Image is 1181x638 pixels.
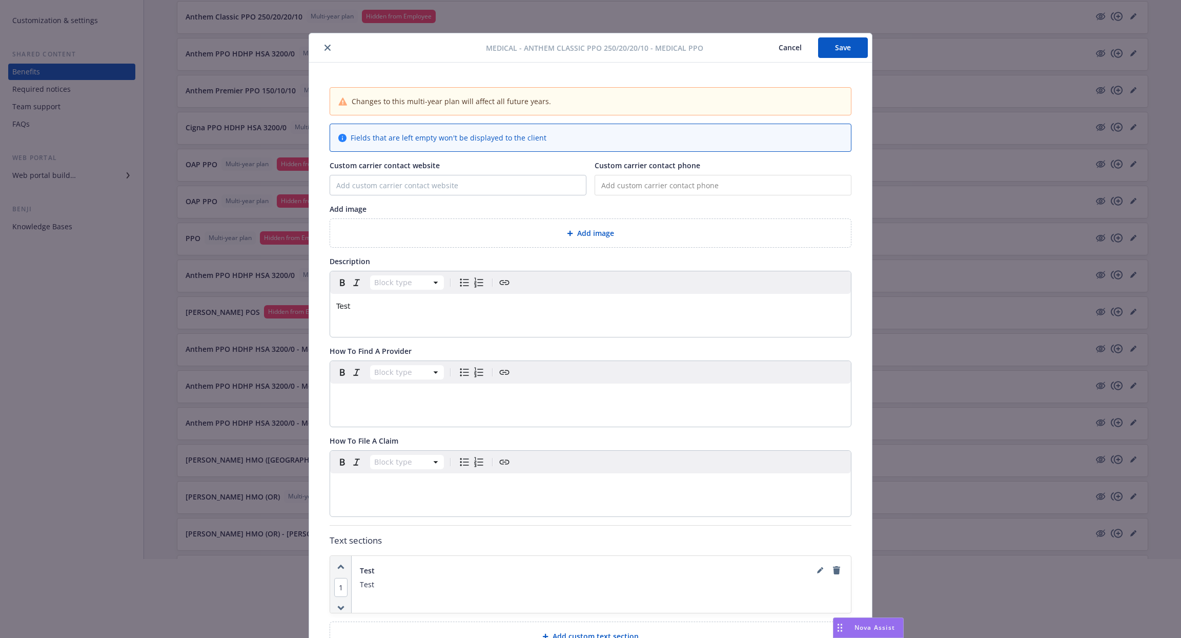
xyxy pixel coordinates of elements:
[330,473,851,498] div: editable markdown
[336,302,351,310] span: Test
[330,294,851,318] div: editable markdown
[457,365,486,380] div: toggle group
[335,455,350,469] button: Bold
[457,275,472,290] button: Bulleted list
[330,161,440,170] span: Custom carrier contact website
[330,346,412,356] span: How To Find A Provider
[330,175,586,195] input: Add custom carrier contact website
[321,42,334,54] button: close
[330,204,366,214] span: Add image
[486,43,703,53] span: Medical - Anthem Classic PPO 250/20/20/10 - Medical PPO
[351,132,546,143] span: Fields that are left empty won't be displayed to the client
[472,365,486,380] button: Numbered list
[472,275,486,290] button: Numbered list
[595,175,851,195] input: Add custom carrier contact phone
[497,365,512,380] button: Create link
[330,256,370,266] span: Description
[762,37,818,58] button: Cancel
[350,275,364,290] button: Italic
[335,365,350,380] button: Bold
[330,534,851,547] p: Text sections
[352,96,551,107] span: Changes to this multi-year plan will affect all future years.
[330,218,851,248] div: Add image
[330,384,851,408] div: editable markdown
[350,455,364,469] button: Italic
[457,365,472,380] button: Bulleted list
[370,455,444,469] button: Block type
[497,455,512,469] button: Create link
[472,455,486,469] button: Numbered list
[497,275,512,290] button: Create link
[370,365,444,380] button: Block type
[350,365,364,380] button: Italic
[595,161,700,170] span: Custom carrier contact phone
[370,275,444,290] button: Block type
[330,436,398,446] span: How To File A Claim
[335,275,350,290] button: Bold
[818,37,868,58] button: Save
[577,228,614,238] span: Add image
[457,455,472,469] button: Bulleted list
[457,455,486,469] div: toggle group
[457,275,486,290] div: toggle group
